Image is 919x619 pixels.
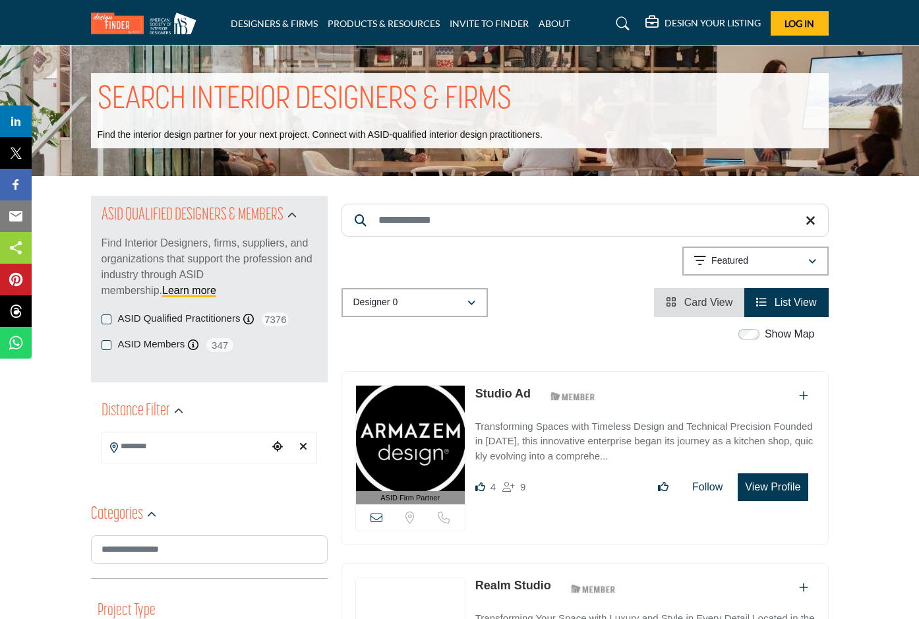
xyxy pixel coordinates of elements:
[341,204,829,237] input: Search Keyword
[162,285,216,296] a: Learn more
[231,18,318,29] a: DESIGNERS & FIRMS
[450,18,529,29] a: INVITE TO FINDER
[645,16,761,32] div: DESIGN YOUR LISTING
[666,297,732,308] a: View Card
[475,385,531,403] p: Studio Ad
[205,337,235,353] span: 347
[91,13,203,34] img: Site Logo
[353,296,398,309] p: Designer 0
[603,13,638,34] a: Search
[654,288,744,317] li: Card View
[475,579,551,592] a: Realm Studio
[665,17,761,29] h5: DESIGN YOUR LISTING
[118,311,241,326] label: ASID Qualified Practitioners
[98,80,512,121] h1: SEARCH INTERIOR DESIGNERS & FIRMS
[91,535,328,564] input: Search Category
[490,481,496,492] span: 4
[785,18,814,29] span: Log In
[684,474,731,500] button: Follow
[91,503,143,527] h2: Categories
[738,473,808,501] button: View Profile
[475,419,815,464] p: Transforming Spaces with Timeless Design and Technical Precision Founded in [DATE], this innovati...
[102,235,317,299] p: Find Interior Designers, firms, suppliers, and organizations that support the profession and indu...
[102,314,111,324] input: ASID Qualified Practitioners checkbox
[475,482,485,492] i: Likes
[502,479,525,495] div: Followers
[102,434,268,459] input: Search Location
[475,577,551,595] p: Realm Studio
[649,474,677,500] button: Like listing
[328,18,440,29] a: PRODUCTS & RESOURCES
[539,18,570,29] a: ABOUT
[118,337,185,352] label: ASID Members
[564,580,623,597] img: ASID Members Badge Icon
[475,387,531,400] a: Studio Ad
[711,254,748,268] p: Featured
[380,492,440,504] span: ASID Firm Partner
[543,388,603,405] img: ASID Members Badge Icon
[102,399,170,423] h2: Distance Filter
[356,386,465,491] img: Studio Ad
[341,288,488,317] button: Designer 0
[98,129,543,142] p: Find the interior design partner for your next project. Connect with ASID-qualified interior desi...
[684,297,733,308] span: Card View
[102,204,283,227] h2: ASID QUALIFIED DESIGNERS & MEMBERS
[756,297,816,308] a: View List
[356,386,465,505] a: ASID Firm Partner
[475,411,815,464] a: Transforming Spaces with Timeless Design and Technical Precision Founded in [DATE], this innovati...
[799,582,808,593] a: Add To List
[520,481,525,492] span: 9
[765,326,815,342] label: Show Map
[102,340,111,350] input: ASID Members checkbox
[293,433,312,461] div: Clear search location
[260,311,290,328] span: 7376
[775,297,817,308] span: List View
[682,247,829,276] button: Featured
[268,433,287,461] div: Choose your current location
[799,390,808,401] a: Add To List
[771,11,829,36] button: Log In
[744,288,828,317] li: List View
